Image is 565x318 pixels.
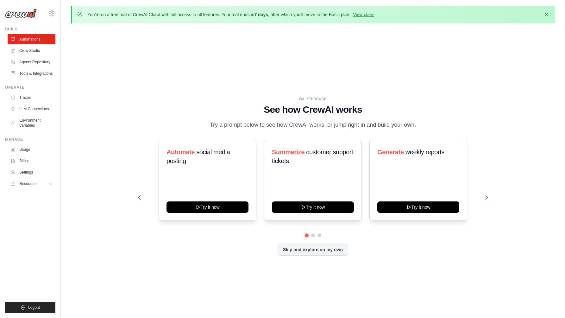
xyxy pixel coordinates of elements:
span: Summarize [272,149,304,156]
a: Tools & Integrations [8,68,55,79]
a: View plans [353,12,374,17]
div: WALKTHROUGH [138,97,488,101]
a: Environment Variables [8,115,55,130]
span: Resources [19,181,37,186]
span: Automate [166,149,195,156]
p: You're on a free trial of CrewAI Cloud with full access to all features. Your trial ends in , aft... [87,11,376,18]
button: Skip and explore on my own [278,244,348,256]
button: Try it now [166,201,248,213]
span: Generate [377,149,404,156]
button: Try it now [272,201,354,213]
a: Billing [8,156,55,166]
a: LLM Connections [8,104,55,114]
button: Resources [8,179,55,189]
a: Usage [8,144,55,155]
a: Settings [8,167,55,177]
span: Logout [28,305,40,310]
a: Automations [8,34,55,44]
div: Build [5,27,55,32]
span: customer support tickets [272,149,353,164]
img: Logo [5,9,37,18]
span: social media posting [166,149,230,164]
button: Logout [5,302,55,313]
span: weekly reports [405,149,444,156]
div: Manage [5,137,55,142]
strong: 7 days [254,12,268,17]
h1: See how CrewAI works [138,104,488,115]
p: Try a prompt below to see how CrewAI works, or jump right in and build your own. [207,120,419,130]
a: Traces [8,92,55,103]
button: Try it now [377,201,459,213]
a: Crew Studio [8,46,55,56]
a: Agents Repository [8,57,55,67]
div: Operate [5,85,55,90]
